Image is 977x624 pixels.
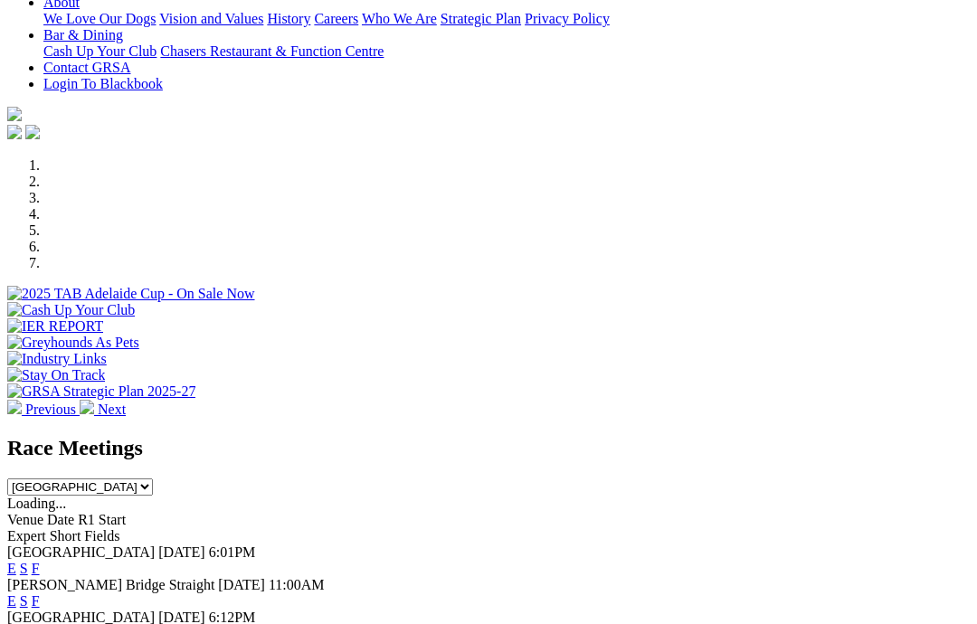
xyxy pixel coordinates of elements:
[159,11,263,26] a: Vision and Values
[269,577,325,592] span: 11:00AM
[441,11,521,26] a: Strategic Plan
[7,318,103,335] img: IER REPORT
[7,496,66,511] span: Loading...
[218,577,265,592] span: [DATE]
[7,561,16,576] a: E
[267,11,310,26] a: History
[158,544,205,560] span: [DATE]
[47,512,74,527] span: Date
[7,286,255,302] img: 2025 TAB Adelaide Cup - On Sale Now
[314,11,358,26] a: Careers
[7,335,139,351] img: Greyhounds As Pets
[84,528,119,544] span: Fields
[43,11,156,26] a: We Love Our Dogs
[43,60,130,75] a: Contact GRSA
[7,400,22,414] img: chevron-left-pager-white.svg
[7,351,107,367] img: Industry Links
[7,402,80,417] a: Previous
[7,512,43,527] span: Venue
[43,27,123,43] a: Bar & Dining
[25,125,40,139] img: twitter.svg
[80,400,94,414] img: chevron-right-pager-white.svg
[20,561,28,576] a: S
[25,402,76,417] span: Previous
[32,593,40,609] a: F
[7,302,135,318] img: Cash Up Your Club
[32,561,40,576] a: F
[7,125,22,139] img: facebook.svg
[209,544,256,560] span: 6:01PM
[525,11,610,26] a: Privacy Policy
[80,402,126,417] a: Next
[7,544,155,560] span: [GEOGRAPHIC_DATA]
[43,76,163,91] a: Login To Blackbook
[160,43,384,59] a: Chasers Restaurant & Function Centre
[50,528,81,544] span: Short
[78,512,126,527] span: R1 Start
[43,43,970,60] div: Bar & Dining
[7,367,105,383] img: Stay On Track
[7,577,214,592] span: [PERSON_NAME] Bridge Straight
[43,11,970,27] div: About
[7,528,46,544] span: Expert
[7,107,22,121] img: logo-grsa-white.png
[7,436,970,460] h2: Race Meetings
[20,593,28,609] a: S
[7,383,195,400] img: GRSA Strategic Plan 2025-27
[362,11,437,26] a: Who We Are
[7,593,16,609] a: E
[98,402,126,417] span: Next
[43,43,157,59] a: Cash Up Your Club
